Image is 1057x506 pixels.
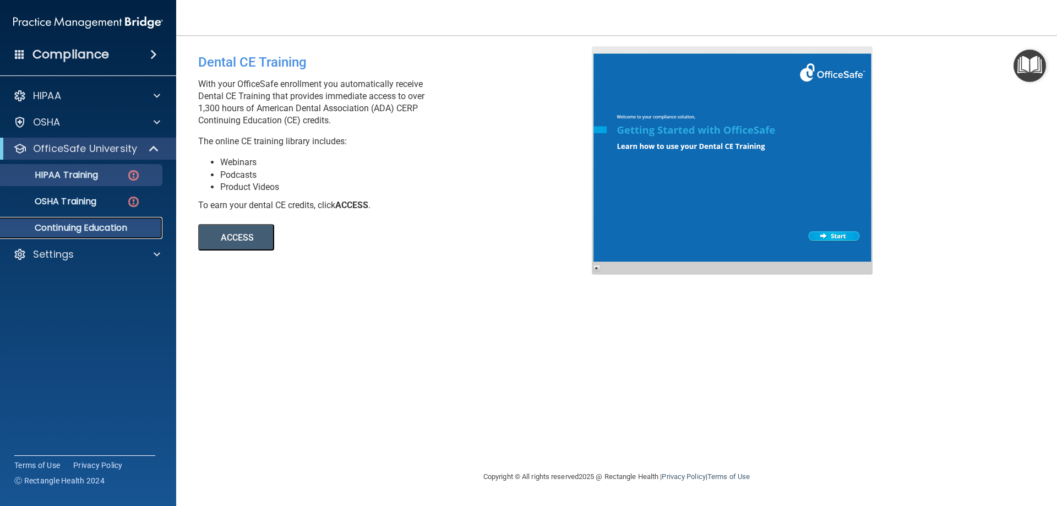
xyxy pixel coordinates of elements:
[220,156,600,168] li: Webinars
[220,181,600,193] li: Product Videos
[13,116,160,129] a: OSHA
[13,248,160,261] a: Settings
[32,47,109,62] h4: Compliance
[7,222,157,233] p: Continuing Education
[220,169,600,181] li: Podcasts
[73,460,123,471] a: Privacy Policy
[662,472,705,481] a: Privacy Policy
[7,196,96,207] p: OSHA Training
[198,135,600,148] p: The online CE training library includes:
[33,248,74,261] p: Settings
[1014,50,1046,82] button: Open Resource Center
[198,78,600,127] p: With your OfficeSafe enrollment you automatically receive Dental CE Training that provides immedi...
[13,12,163,34] img: PMB logo
[198,234,499,242] a: ACCESS
[13,142,160,155] a: OfficeSafe University
[14,460,60,471] a: Terms of Use
[14,475,105,486] span: Ⓒ Rectangle Health 2024
[127,195,140,209] img: danger-circle.6113f641.png
[416,459,818,494] div: Copyright © All rights reserved 2025 @ Rectangle Health | |
[33,116,61,129] p: OSHA
[707,472,750,481] a: Terms of Use
[127,168,140,182] img: danger-circle.6113f641.png
[198,224,274,251] button: ACCESS
[33,89,61,102] p: HIPAA
[198,199,600,211] div: To earn your dental CE credits, click .
[33,142,137,155] p: OfficeSafe University
[198,46,600,78] div: Dental CE Training
[335,200,368,210] b: ACCESS
[7,170,98,181] p: HIPAA Training
[867,428,1044,472] iframe: Drift Widget Chat Controller
[13,89,160,102] a: HIPAA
